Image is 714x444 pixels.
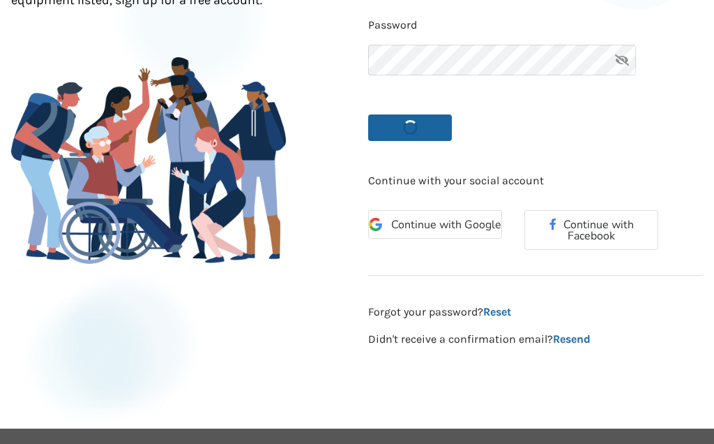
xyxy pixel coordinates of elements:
[368,332,703,348] p: Didn't receive a confirmation email?
[368,114,452,141] button: Log in
[368,173,703,189] p: Continue with your social account
[483,305,511,318] a: Reset
[368,17,703,34] p: Password
[369,218,382,231] img: Google Icon
[553,332,591,346] a: Resend
[524,210,658,250] button: Continue with Facebook
[391,219,501,230] span: Continue with Google
[368,304,703,320] p: Forgot your password?
[11,57,286,265] img: Family Gathering
[368,210,502,239] button: Continue with Google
